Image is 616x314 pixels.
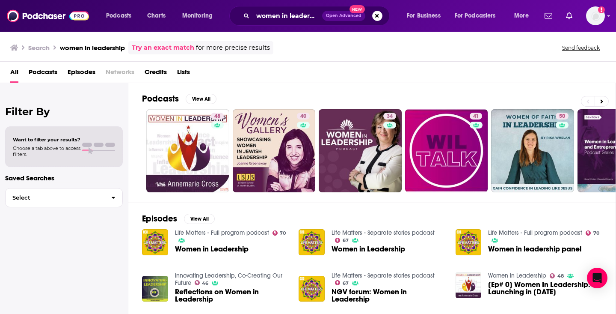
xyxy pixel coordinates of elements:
[319,109,402,192] a: 34
[10,65,18,83] a: All
[142,276,168,302] img: Reflections on Women in Leadership
[175,288,289,303] a: Reflections on Women in Leadership
[550,273,564,278] a: 48
[175,245,249,253] a: Women in Leadership
[557,274,564,278] span: 48
[299,276,325,302] img: NGV forum: Women in Leadership
[253,9,322,23] input: Search podcasts, credits, & more...
[560,44,602,51] button: Send feedback
[146,109,229,192] a: 48
[401,9,451,23] button: open menu
[233,109,316,192] a: 40
[488,281,602,296] span: [Ep# 0] Women In Leadership: Launching in [DATE]
[587,268,607,288] div: Open Intercom Messenger
[106,65,134,83] span: Networks
[586,6,605,25] button: Show profile menu
[100,9,142,23] button: open menu
[272,230,286,236] a: 70
[488,281,602,296] a: [Ep# 0] Women In Leadership: Launching in 2016
[214,112,220,121] span: 48
[7,8,89,24] a: Podchaser - Follow, Share and Rate Podcasts
[29,65,57,83] a: Podcasts
[488,229,582,236] a: Life Matters - Full program podcast
[456,272,482,298] img: [Ep# 0] Women In Leadership: Launching in 2016
[335,238,349,243] a: 67
[332,288,445,303] a: NGV forum: Women in Leadership
[106,10,131,22] span: Podcasts
[142,93,216,104] a: PodcastsView All
[299,229,325,255] img: Women in Leadership
[184,214,215,224] button: View All
[5,188,123,207] button: Select
[387,112,393,121] span: 34
[142,229,168,255] img: Women in Leadership
[142,213,177,224] h2: Episodes
[182,10,213,22] span: Monitoring
[488,245,581,253] a: Women in leadership panel
[541,9,556,23] a: Show notifications dropdown
[405,109,488,192] a: 41
[13,137,80,143] span: Want to filter your results?
[202,281,208,285] span: 46
[332,245,405,253] a: Women in Leadership
[488,272,546,279] a: Women In Leadership
[280,231,286,235] span: 70
[491,109,574,192] a: 50
[142,9,171,23] a: Charts
[470,113,482,120] a: 41
[586,6,605,25] img: User Profile
[176,9,224,23] button: open menu
[175,272,282,287] a: Innovating Leadership, Co-Creating Our Future
[407,10,441,22] span: For Business
[563,9,576,23] a: Show notifications dropdown
[68,65,95,83] a: Episodes
[326,14,361,18] span: Open Advanced
[508,9,539,23] button: open menu
[13,145,80,157] span: Choose a tab above to access filters.
[449,9,508,23] button: open menu
[5,105,123,118] h2: Filter By
[455,10,496,22] span: For Podcasters
[586,6,605,25] span: Logged in as JamesRod2024
[343,281,349,285] span: 67
[332,229,435,236] a: Life Matters - Separate stories podcast
[196,43,270,53] span: for more precise results
[300,112,306,121] span: 40
[456,229,482,255] img: Women in leadership panel
[322,11,365,21] button: Open AdvancedNew
[60,44,125,52] h3: women in leadership
[473,112,479,121] span: 41
[177,65,190,83] a: Lists
[335,280,349,285] a: 67
[142,213,215,224] a: EpisodesView All
[559,112,565,121] span: 50
[297,113,310,120] a: 40
[145,65,167,83] a: Credits
[343,239,349,242] span: 67
[6,195,104,200] span: Select
[586,230,599,236] a: 70
[237,6,398,26] div: Search podcasts, credits, & more...
[332,272,435,279] a: Life Matters - Separate stories podcast
[514,10,529,22] span: More
[28,44,50,52] h3: Search
[556,113,569,120] a: 50
[598,6,605,13] svg: Add a profile image
[132,43,194,53] a: Try an exact match
[142,93,179,104] h2: Podcasts
[186,94,216,104] button: View All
